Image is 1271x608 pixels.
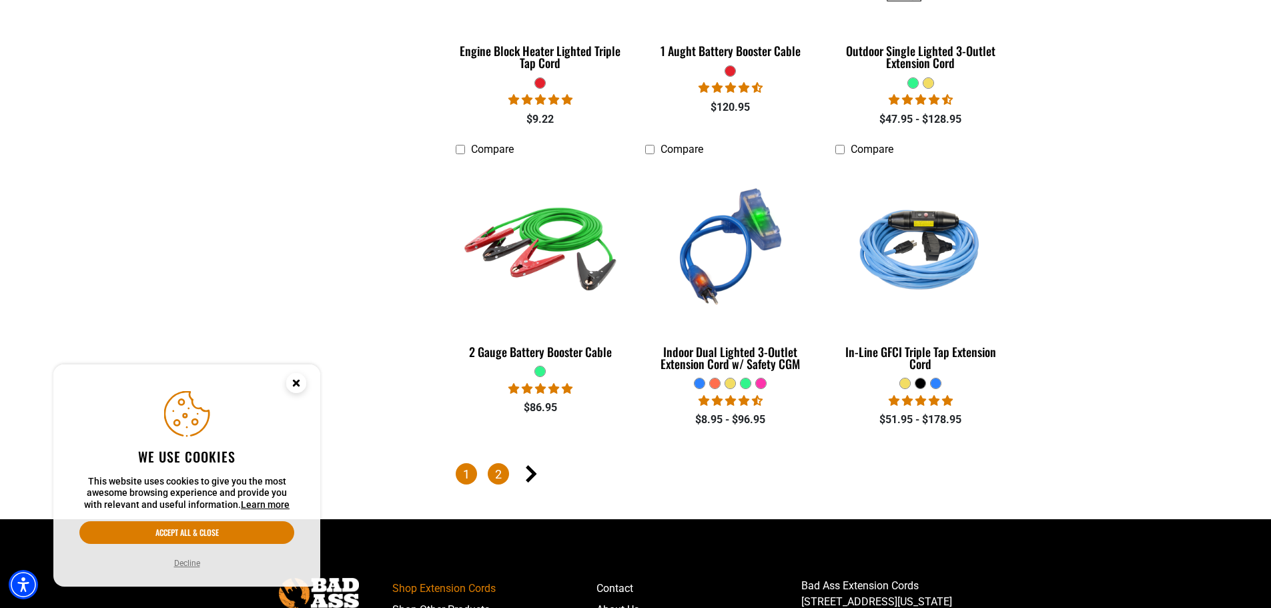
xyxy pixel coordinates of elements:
img: blue [647,170,815,323]
a: This website uses cookies to give you the most awesome browsing experience and provide you with r... [241,499,290,510]
div: Indoor Dual Lighted 3-Outlet Extension Cord w/ Safety CGM [645,346,815,370]
span: Compare [471,143,514,156]
a: Light Blue In-Line GFCI Triple Tap Extension Cord [835,163,1005,378]
a: Shop Extension Cords [392,578,597,599]
span: 4.64 stars [889,93,953,106]
a: Page 2 [488,463,509,485]
aside: Cookie Consent [53,364,320,587]
div: Outdoor Single Lighted 3-Outlet Extension Cord [835,45,1005,69]
div: In-Line GFCI Triple Tap Extension Cord [835,346,1005,370]
div: 2 Gauge Battery Booster Cable [456,346,626,358]
p: This website uses cookies to give you the most awesome browsing experience and provide you with r... [79,476,294,511]
h2: We use cookies [79,448,294,465]
a: Next page [520,463,541,485]
button: Close this option [272,364,320,406]
nav: Pagination [456,463,1006,487]
span: 5.00 stars [508,93,572,106]
a: blue Indoor Dual Lighted 3-Outlet Extension Cord w/ Safety CGM [645,163,815,378]
div: $86.95 [456,400,626,416]
a: green 2 Gauge Battery Booster Cable [456,163,626,366]
span: Compare [851,143,893,156]
div: Engine Block Heater Lighted Triple Tap Cord [456,45,626,69]
button: Accept all & close [79,521,294,544]
div: $8.95 - $96.95 [645,412,815,428]
div: 1 Aught Battery Booster Cable [645,45,815,57]
span: 4.56 stars [699,81,763,94]
a: Contact [596,578,801,599]
span: Page 1 [456,463,477,485]
span: 5.00 stars [508,382,572,395]
button: Decline [170,557,204,570]
img: Bad Ass Extension Cords [279,578,359,608]
div: $51.95 - $178.95 [835,412,1005,428]
img: green [456,170,624,323]
div: $47.95 - $128.95 [835,111,1005,127]
span: 4.33 stars [699,394,763,407]
div: Accessibility Menu [9,570,38,599]
div: $120.95 [645,99,815,115]
img: Light Blue [837,170,1005,323]
div: $9.22 [456,111,626,127]
span: 5.00 stars [889,394,953,407]
span: Compare [661,143,703,156]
